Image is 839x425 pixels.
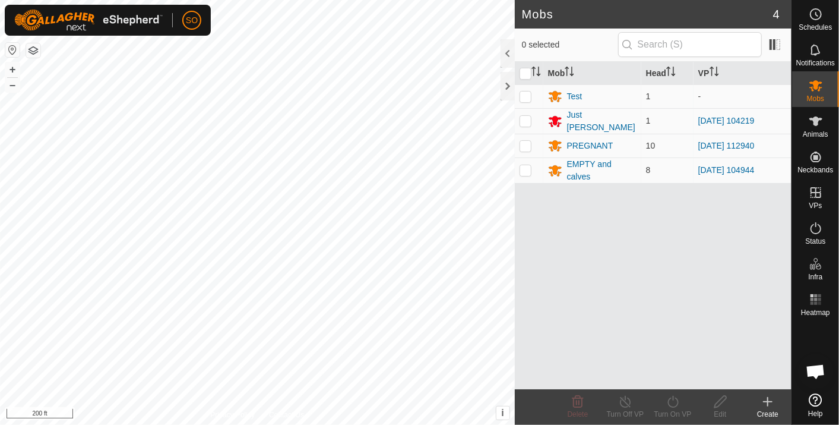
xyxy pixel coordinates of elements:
[799,24,832,31] span: Schedules
[210,410,255,420] a: Privacy Policy
[797,166,833,174] span: Neckbands
[808,410,823,417] span: Help
[5,62,20,77] button: +
[601,409,649,420] div: Turn Off VP
[798,354,834,389] div: Open chat
[773,5,780,23] span: 4
[567,109,637,134] div: Just [PERSON_NAME]
[646,116,651,125] span: 1
[801,309,830,316] span: Heatmap
[531,68,541,78] p-sorticon: Activate to sort
[646,141,656,150] span: 10
[809,202,822,209] span: VPs
[5,43,20,57] button: Reset Map
[186,14,198,27] span: SO
[641,62,694,85] th: Head
[543,62,641,85] th: Mob
[522,7,773,21] h2: Mobs
[649,409,696,420] div: Turn On VP
[501,408,504,418] span: i
[522,39,618,51] span: 0 selected
[26,43,40,58] button: Map Layers
[568,410,588,418] span: Delete
[5,78,20,92] button: –
[14,10,163,31] img: Gallagher Logo
[567,90,582,103] div: Test
[696,409,744,420] div: Edit
[496,407,509,420] button: i
[646,92,651,101] span: 1
[796,59,835,67] span: Notifications
[666,68,676,78] p-sorticon: Activate to sort
[792,389,839,422] a: Help
[808,273,822,281] span: Infra
[694,84,791,108] td: -
[646,165,651,175] span: 8
[807,95,824,102] span: Mobs
[710,68,719,78] p-sorticon: Activate to sort
[805,238,825,245] span: Status
[618,32,762,57] input: Search (S)
[698,116,755,125] a: [DATE] 104219
[694,62,791,85] th: VP
[803,131,828,138] span: Animals
[567,158,637,183] div: EMPTY and calves
[698,141,755,150] a: [DATE] 112940
[698,165,755,175] a: [DATE] 104944
[567,140,613,152] div: PREGNANT
[565,68,574,78] p-sorticon: Activate to sort
[269,410,304,420] a: Contact Us
[744,409,791,420] div: Create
